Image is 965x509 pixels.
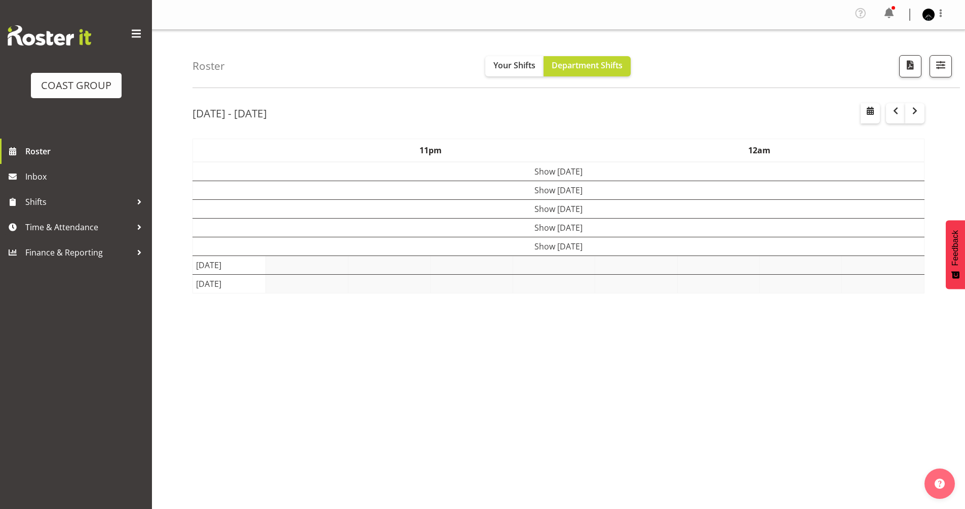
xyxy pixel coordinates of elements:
td: Show [DATE] [193,219,924,237]
td: Show [DATE] [193,181,924,200]
img: shaun-keutenius0ff793f61f4a2ef45f7a32347998d1b3.png [922,9,935,21]
th: 11pm [266,139,595,162]
h4: Roster [192,60,225,72]
div: COAST GROUP [41,78,111,93]
span: Roster [25,144,147,159]
td: [DATE] [193,256,266,275]
td: Show [DATE] [193,200,924,219]
button: Department Shifts [544,56,631,76]
img: help-xxl-2.png [935,479,945,489]
button: Select a specific date within the roster. [861,103,880,123]
span: Department Shifts [552,60,623,71]
span: Feedback [951,230,960,266]
td: [DATE] [193,275,266,293]
button: Feedback - Show survey [946,220,965,289]
button: Your Shifts [485,56,544,76]
span: Time & Attendance [25,220,132,235]
td: Show [DATE] [193,162,924,181]
th: 12am [595,139,924,162]
h2: [DATE] - [DATE] [192,107,267,120]
span: Inbox [25,169,147,184]
span: Your Shifts [493,60,535,71]
span: Finance & Reporting [25,245,132,260]
button: Filter Shifts [930,55,952,77]
td: Show [DATE] [193,237,924,256]
img: Rosterit website logo [8,25,91,46]
span: Shifts [25,194,132,209]
button: Download a PDF of the roster according to the set date range. [899,55,921,77]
